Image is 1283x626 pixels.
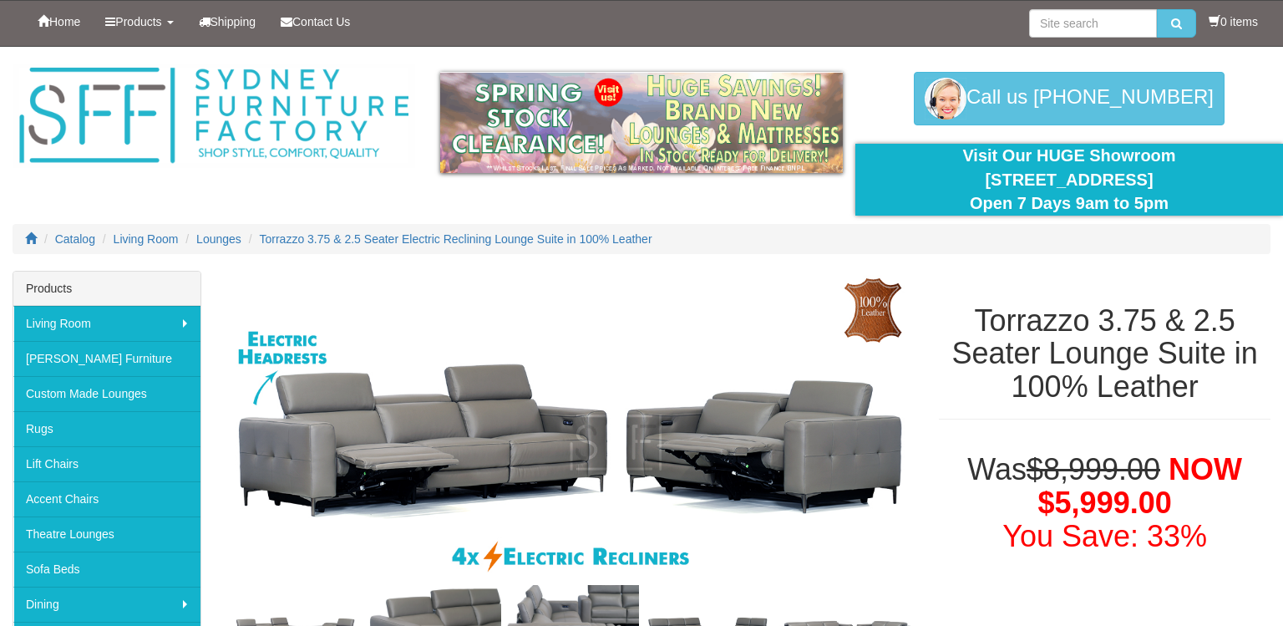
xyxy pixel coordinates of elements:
[1029,9,1157,38] input: Site search
[13,517,200,552] a: Theatre Lounges
[939,453,1270,552] h1: Was
[13,341,200,376] a: [PERSON_NAME] Furniture
[939,304,1270,404] h1: Torrazzo 3.75 & 2.5 Seater Lounge Suite in 100% Leather
[13,411,200,446] a: Rugs
[196,232,241,246] a: Lounges
[93,1,185,43] a: Products
[13,587,200,622] a: Dining
[55,232,95,246] a: Catalog
[186,1,269,43] a: Shipping
[13,552,200,587] a: Sofa Beds
[13,306,200,341] a: Living Room
[260,232,652,246] a: Torrazzo 3.75 & 2.5 Seater Electric Reclining Lounge Suite in 100% Leather
[115,15,161,28] span: Products
[25,1,93,43] a: Home
[13,481,200,517] a: Accent Chairs
[13,376,200,411] a: Custom Made Lounges
[1038,452,1242,520] span: NOW $5,999.00
[1027,452,1160,486] del: $8,999.00
[292,15,350,28] span: Contact Us
[868,144,1270,216] div: Visit Our HUGE Showroom [STREET_ADDRESS] Open 7 Days 9am to 5pm
[114,232,179,246] a: Living Room
[440,72,843,173] img: spring-sale.gif
[13,64,415,168] img: Sydney Furniture Factory
[210,15,256,28] span: Shipping
[1002,519,1207,553] font: You Save: 33%
[13,272,200,306] div: Products
[268,1,363,43] a: Contact Us
[1209,13,1258,30] li: 0 items
[13,446,200,481] a: Lift Chairs
[49,15,80,28] span: Home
